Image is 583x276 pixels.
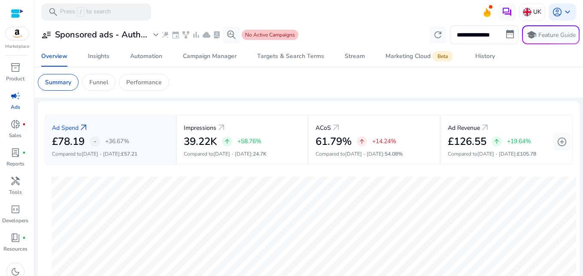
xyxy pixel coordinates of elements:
[507,138,531,144] p: +19.64%
[316,150,433,158] p: Compared to :
[89,78,108,87] p: Funnel
[245,31,295,38] span: No Active Campaigns
[429,26,446,43] button: refresh
[41,53,67,59] div: Overview
[475,53,495,59] div: History
[151,30,161,40] span: expand_more
[557,137,567,147] span: add_circle
[10,91,21,101] span: campaign
[82,150,120,157] span: [DATE] - [DATE]
[253,150,267,157] span: 24.7K
[10,233,21,243] span: book_4
[6,27,29,40] img: amazon.svg
[10,204,21,215] span: code_blocks
[448,150,566,158] p: Compared to :
[105,138,129,144] p: +36.67%
[477,150,516,157] span: [DATE] - [DATE]
[345,53,365,59] div: Stream
[88,53,109,59] div: Insights
[183,53,237,59] div: Campaign Manager
[432,51,453,61] span: Beta
[11,103,20,111] p: Ads
[79,123,89,133] a: arrow_outward
[52,135,85,148] h2: £78.19
[202,31,211,39] span: cloud
[385,150,403,157] span: 54.08%
[224,138,231,145] span: arrow_upward
[386,53,455,60] div: Marketing Cloud
[182,31,190,39] span: family_history
[9,132,21,139] p: Sales
[480,123,490,133] a: arrow_outward
[9,188,22,196] p: Tools
[533,4,541,19] p: UK
[345,150,383,157] span: [DATE] - [DATE]
[6,160,24,168] p: Reports
[526,30,537,40] span: school
[94,136,97,147] span: -
[538,31,576,40] p: Feature Guide
[493,138,500,145] span: arrow_upward
[52,123,79,132] p: Ad Spend
[257,53,324,59] div: Targets & Search Terms
[522,25,580,44] button: schoolFeature Guide
[3,245,27,253] p: Resources
[6,75,24,83] p: Product
[226,30,237,40] span: search_insights
[60,7,111,17] p: Press to search
[22,151,26,154] span: fiber_manual_record
[2,217,28,224] p: Developers
[316,135,352,148] h2: 61.79%
[184,123,216,132] p: Impressions
[41,30,52,40] span: user_attributes
[448,135,486,148] h2: £126.55
[433,30,443,40] span: refresh
[316,123,331,132] p: ACoS
[22,123,26,126] span: fiber_manual_record
[448,123,480,132] p: Ad Revenue
[10,62,21,73] span: inventory_2
[121,150,137,157] span: £57.21
[517,150,536,157] span: £105.78
[553,133,571,150] button: add_circle
[523,8,531,16] img: uk.svg
[10,147,21,158] span: lab_profile
[237,138,261,144] p: +58.76%
[372,138,396,144] p: +14.24%
[48,7,58,17] span: search
[552,7,562,17] span: account_circle
[213,31,221,39] span: lab_profile
[45,78,71,87] p: Summary
[10,176,21,186] span: handyman
[161,31,170,39] span: wand_stars
[184,135,217,148] h2: 39.22K
[213,150,252,157] span: [DATE] - [DATE]
[130,53,162,59] div: Automation
[331,123,341,133] a: arrow_outward
[562,7,573,17] span: keyboard_arrow_down
[216,123,227,133] a: arrow_outward
[55,30,147,40] h3: Sponsored ads - Auth...
[223,26,240,43] button: search_insights
[184,150,301,158] p: Compared to :
[77,7,85,17] span: /
[52,150,169,158] p: Compared to :
[5,43,29,50] p: Marketplace
[10,119,21,129] span: donut_small
[171,31,180,39] span: event
[192,31,200,39] span: bar_chart
[358,138,365,145] span: arrow_upward
[126,78,162,87] p: Performance
[22,236,26,239] span: fiber_manual_record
